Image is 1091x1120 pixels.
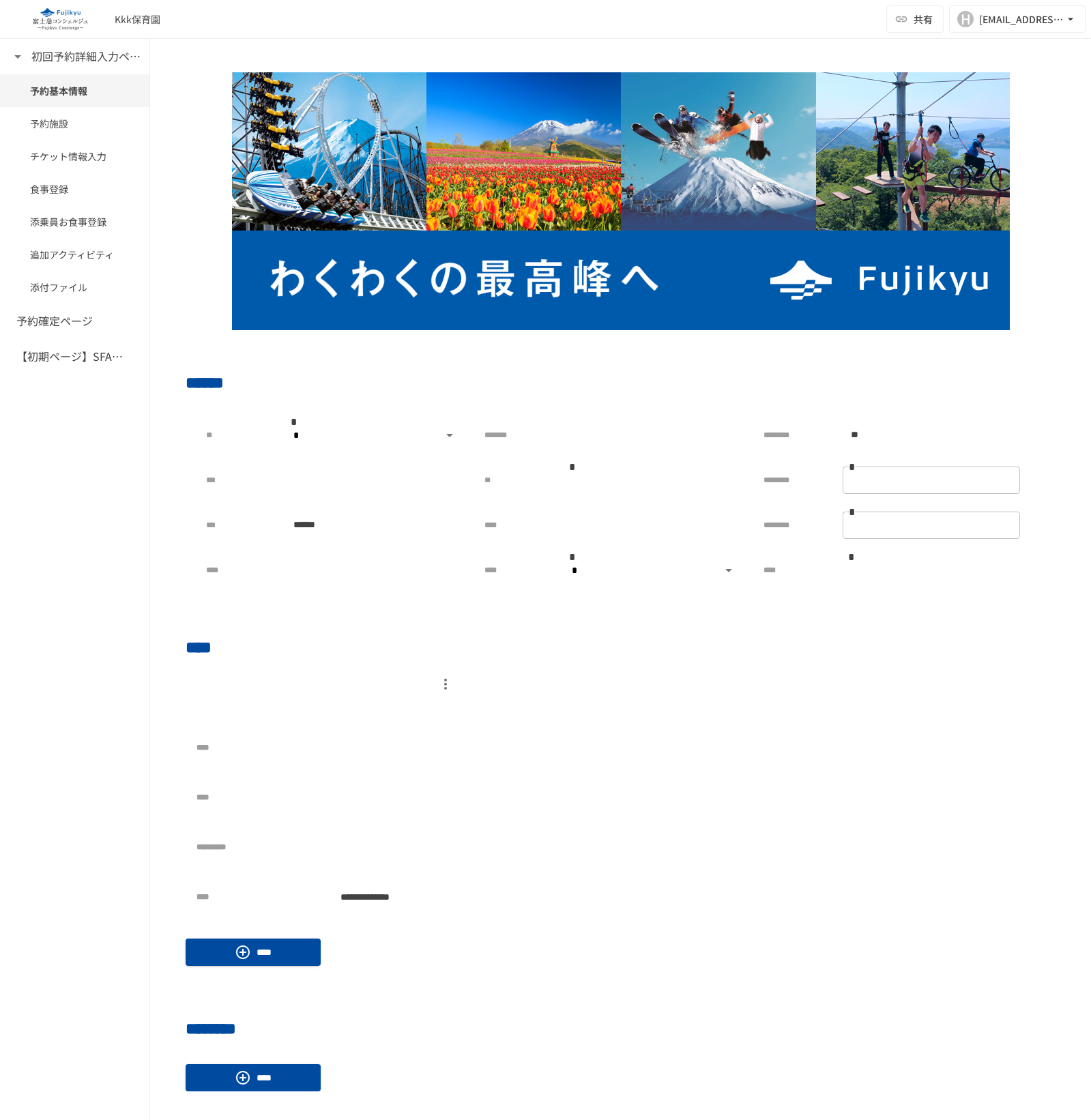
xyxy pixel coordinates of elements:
[30,181,119,196] span: 食事登録
[16,312,93,330] h6: 予約確定ページ
[979,11,1064,28] div: [EMAIL_ADDRESS][DOMAIN_NAME]
[31,48,141,65] h6: 初回予約詳細入力ページ
[115,12,160,27] div: Kkk保育園
[957,11,974,27] div: H
[30,247,119,262] span: 追加アクティビティ
[30,149,119,164] span: チケット情報入力
[232,72,1010,330] img: aBYkLqpyozxcRUIzwTbdsAeJVhA2zmrFK2AAxN90RDr
[16,348,126,366] h6: 【初期ページ】SFAの会社同期
[30,280,119,295] span: 添付ファイル
[914,12,933,27] span: 共有
[30,83,119,98] span: 予約基本情報
[16,8,104,30] img: eQeGXtYPV2fEKIA3pizDiVdzO5gJTl2ahLbsPaD2E4R
[30,116,119,131] span: 予約施設
[949,5,1086,33] button: H[EMAIL_ADDRESS][DOMAIN_NAME]
[30,214,119,229] span: 添乗員お食事登録
[886,5,944,33] button: 共有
